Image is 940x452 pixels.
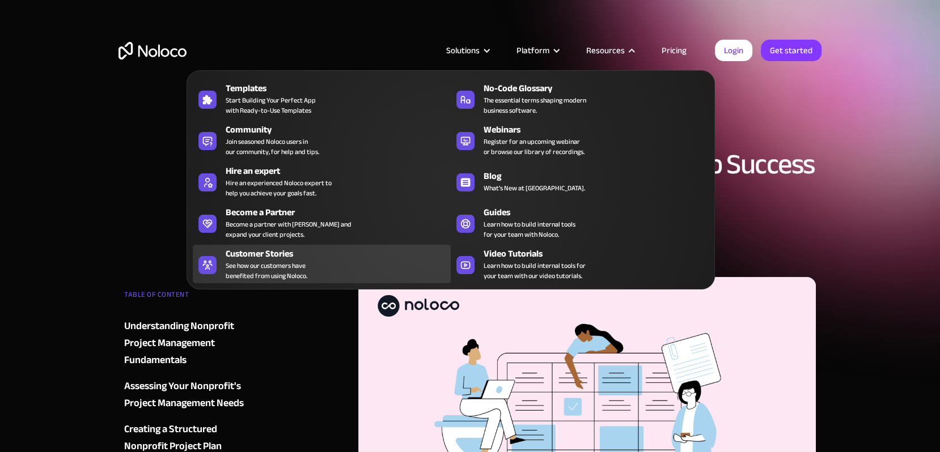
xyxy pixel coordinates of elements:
[484,137,585,157] span: Register for an upcoming webinar or browse our library of recordings.
[761,40,822,61] a: Get started
[484,261,586,281] span: Learn how to build internal tools for your team with our video tutorials.
[226,261,307,281] span: See how our customers have benefited from using Noloco.
[446,43,480,58] div: Solutions
[118,42,187,59] a: home
[572,43,647,58] div: Resources
[502,43,572,58] div: Platform
[124,318,261,369] a: Understanding Nonprofit Project Management Fundamentals
[451,79,709,118] a: No-Code GlossaryThe essential terms shaping modernbusiness software.
[226,219,352,240] div: Become a partner with [PERSON_NAME] and expand your client projects.
[193,79,451,118] a: TemplatesStart Building Your Perfect Appwith Ready-to-Use Templates
[226,164,456,178] div: Hire an expert
[586,43,625,58] div: Resources
[484,183,585,193] span: What's New at [GEOGRAPHIC_DATA].
[432,43,502,58] div: Solutions
[451,203,709,242] a: GuidesLearn how to build internal toolsfor your team with Noloco.
[484,123,714,137] div: Webinars
[226,82,456,95] div: Templates
[187,54,715,289] nav: Resources
[451,121,709,159] a: WebinarsRegister for an upcoming webinaror browse our library of recordings.
[193,203,451,242] a: Become a PartnerBecome a partner with [PERSON_NAME] andexpand your client projects.
[484,206,714,219] div: Guides
[451,162,709,201] a: BlogWhat's New at [GEOGRAPHIC_DATA].
[484,95,586,116] span: The essential terms shaping modern business software.
[226,247,456,261] div: Customer Stories
[226,123,456,137] div: Community
[193,245,451,283] a: Customer StoriesSee how our customers havebenefited from using Noloco.
[484,82,714,95] div: No-Code Glossary
[193,162,451,201] a: Hire an expertHire an experienced Noloco expert tohelp you achieve your goals fast.
[451,245,709,283] a: Video TutorialsLearn how to build internal tools foryour team with our video tutorials.
[124,378,261,412] a: Assessing Your Nonprofit's Project Management Needs
[226,178,332,198] div: Hire an experienced Noloco expert to help you achieve your goals fast.
[484,169,714,183] div: Blog
[484,247,714,261] div: Video Tutorials
[226,137,319,157] span: Join seasoned Noloco users in our community, for help and tips.
[516,43,549,58] div: Platform
[124,286,261,309] div: TABLE OF CONTENT
[226,206,456,219] div: Become a Partner
[647,43,701,58] a: Pricing
[715,40,752,61] a: Login
[193,121,451,159] a: CommunityJoin seasoned Noloco users inour community, for help and tips.
[484,219,575,240] span: Learn how to build internal tools for your team with Noloco.
[226,95,316,116] span: Start Building Your Perfect App with Ready-to-Use Templates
